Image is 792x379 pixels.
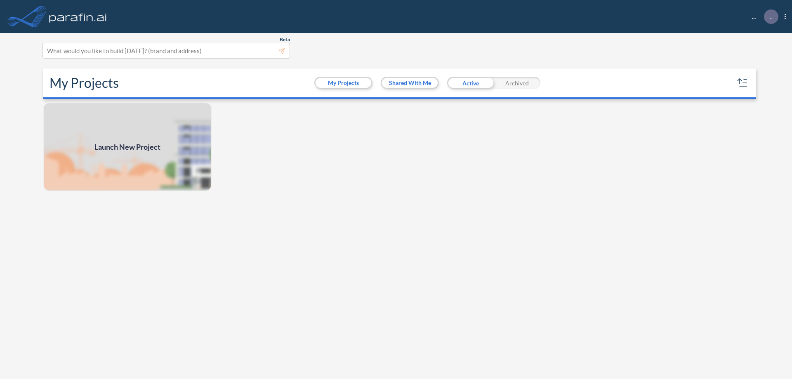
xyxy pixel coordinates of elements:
[736,76,749,89] button: sort
[280,36,290,43] span: Beta
[494,77,540,89] div: Archived
[94,141,160,153] span: Launch New Project
[740,9,786,24] div: ...
[316,78,371,88] button: My Projects
[49,75,119,91] h2: My Projects
[382,78,438,88] button: Shared With Me
[43,102,212,191] img: add
[770,13,772,20] p: .
[47,8,108,25] img: logo
[447,77,494,89] div: Active
[43,102,212,191] a: Launch New Project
